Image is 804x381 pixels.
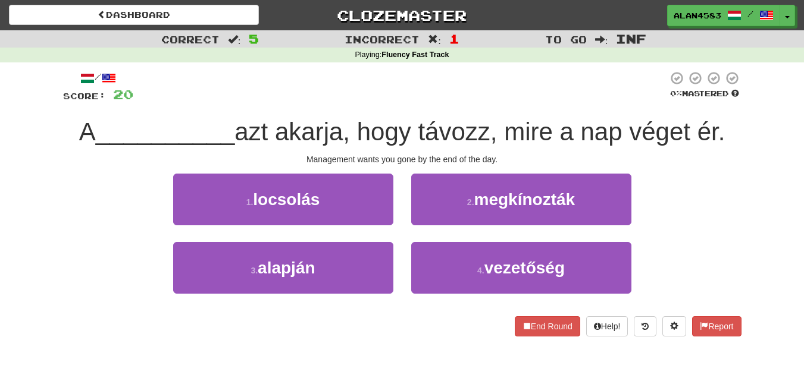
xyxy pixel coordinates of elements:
[63,153,742,165] div: Management wants you gone by the end of the day.
[277,5,527,26] a: Clozemaster
[9,5,259,25] a: Dashboard
[545,33,587,45] span: To go
[96,118,235,146] span: __________
[692,316,741,336] button: Report
[63,71,133,86] div: /
[449,32,459,46] span: 1
[586,316,628,336] button: Help!
[253,190,320,209] span: locsolás
[477,266,484,275] small: 4 .
[595,34,608,45] span: :
[674,10,721,21] span: alan4583
[251,266,258,275] small: 3 .
[249,32,259,46] span: 5
[428,34,441,45] span: :
[467,197,474,207] small: 2 .
[63,91,106,101] span: Score:
[670,89,682,98] span: 0 %
[173,174,393,225] button: 1.locsolás
[161,33,220,45] span: Correct
[747,10,753,18] span: /
[515,316,580,336] button: End Round
[173,242,393,294] button: 3.alapján
[113,87,133,102] span: 20
[411,174,631,225] button: 2.megkínozták
[667,5,780,26] a: alan4583 /
[411,242,631,294] button: 4.vezetőség
[381,51,449,59] strong: Fluency Fast Track
[634,316,656,336] button: Round history (alt+y)
[668,89,742,99] div: Mastered
[246,197,254,207] small: 1 .
[616,32,646,46] span: Inf
[228,34,241,45] span: :
[258,259,315,277] span: alapján
[345,33,420,45] span: Incorrect
[484,259,565,277] span: vezetőség
[474,190,575,209] span: megkínozták
[234,118,725,146] span: azt akarja, hogy távozz, mire a nap véget ér.
[79,118,96,146] span: A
